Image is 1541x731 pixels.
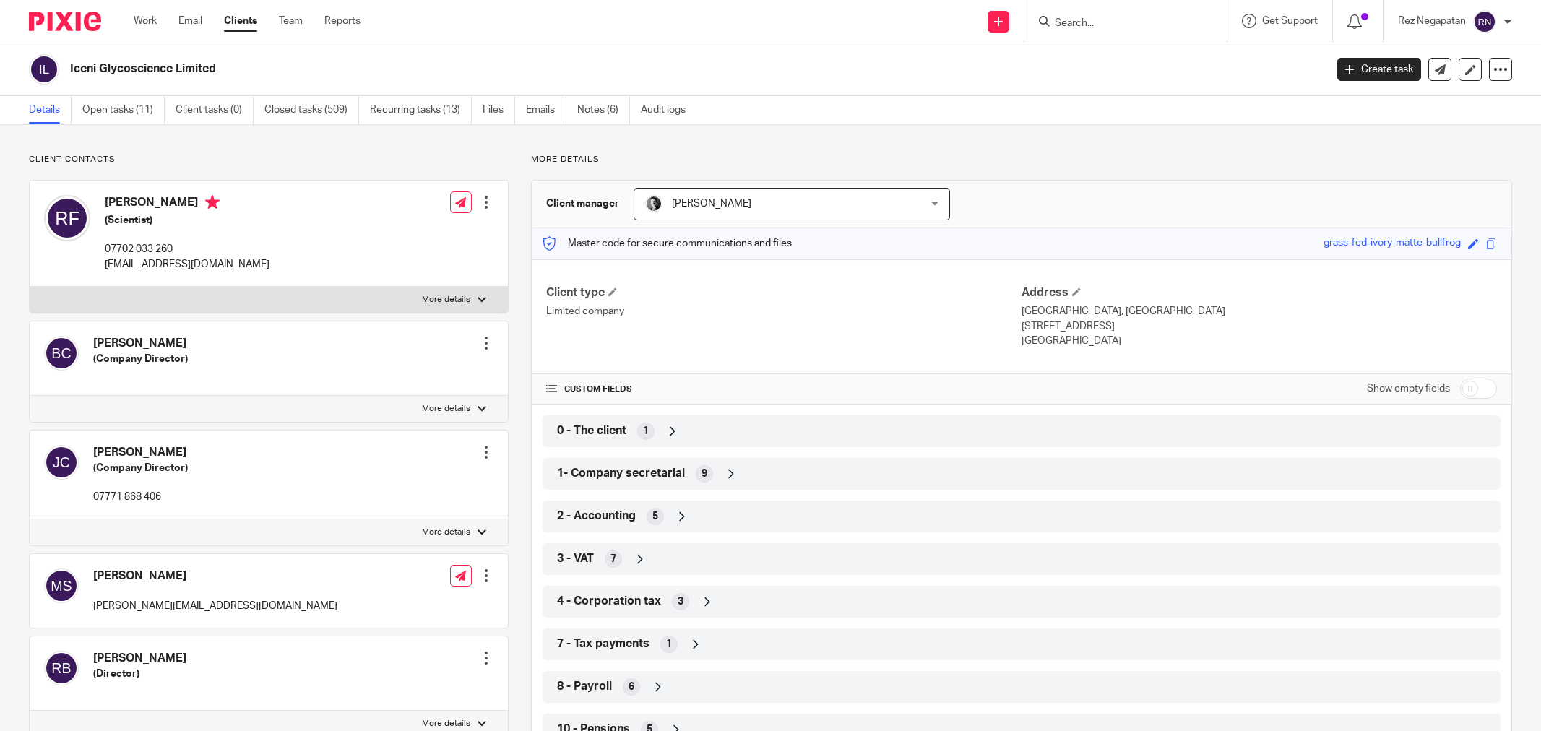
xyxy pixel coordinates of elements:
[543,236,792,251] p: Master code for secure communications and files
[44,445,79,480] img: svg%3E
[422,403,470,415] p: More details
[1324,235,1461,252] div: grass-fed-ivory-matte-bullfrog
[1053,17,1183,30] input: Search
[93,461,188,475] h5: (Company Director)
[546,304,1022,319] p: Limited company
[44,195,90,241] img: svg%3E
[93,352,188,366] h5: (Company Director)
[546,384,1022,395] h4: CUSTOM FIELDS
[1022,334,1497,348] p: [GEOGRAPHIC_DATA]
[29,96,72,124] a: Details
[1337,58,1421,81] a: Create task
[557,509,636,524] span: 2 - Accounting
[1022,319,1497,334] p: [STREET_ADDRESS]
[134,14,157,28] a: Work
[105,257,269,272] p: [EMAIL_ADDRESS][DOMAIN_NAME]
[264,96,359,124] a: Closed tasks (509)
[557,636,649,652] span: 7 - Tax payments
[44,336,79,371] img: svg%3E
[645,195,662,212] img: DSC_9061-3.jpg
[483,96,515,124] a: Files
[610,552,616,566] span: 7
[1367,381,1450,396] label: Show empty fields
[29,12,101,31] img: Pixie
[205,195,220,209] i: Primary
[1398,14,1466,28] p: Rez Negapatan
[557,466,685,481] span: 1- Company secretarial
[279,14,303,28] a: Team
[370,96,472,124] a: Recurring tasks (13)
[557,594,661,609] span: 4 - Corporation tax
[93,445,188,460] h4: [PERSON_NAME]
[105,213,269,228] h5: (Scientist)
[93,336,188,351] h4: [PERSON_NAME]
[641,96,696,124] a: Audit logs
[629,680,634,694] span: 6
[93,490,188,504] p: 07771 868 406
[652,509,658,524] span: 5
[93,651,186,666] h4: [PERSON_NAME]
[1022,304,1497,319] p: [GEOGRAPHIC_DATA], [GEOGRAPHIC_DATA]
[44,568,79,603] img: svg%3E
[1262,16,1318,26] span: Get Support
[546,196,619,211] h3: Client manager
[82,96,165,124] a: Open tasks (11)
[546,285,1022,300] h4: Client type
[422,527,470,538] p: More details
[1473,10,1496,33] img: svg%3E
[643,424,649,438] span: 1
[105,242,269,256] p: 07702 033 260
[672,199,751,209] span: [PERSON_NAME]
[29,154,509,165] p: Client contacts
[422,718,470,730] p: More details
[702,467,707,481] span: 9
[666,637,672,652] span: 1
[44,651,79,685] img: svg%3E
[1022,285,1497,300] h4: Address
[178,14,202,28] a: Email
[93,599,337,613] p: [PERSON_NAME][EMAIL_ADDRESS][DOMAIN_NAME]
[70,61,1066,77] h2: Iceni Glycoscience Limited
[176,96,254,124] a: Client tasks (0)
[531,154,1512,165] p: More details
[577,96,630,124] a: Notes (6)
[93,568,337,584] h4: [PERSON_NAME]
[93,667,186,681] h5: (Director)
[422,294,470,306] p: More details
[557,551,594,566] span: 3 - VAT
[678,594,683,609] span: 3
[324,14,361,28] a: Reports
[224,14,257,28] a: Clients
[29,54,59,85] img: svg%3E
[105,195,269,213] h4: [PERSON_NAME]
[526,96,566,124] a: Emails
[557,679,612,694] span: 8 - Payroll
[557,423,626,438] span: 0 - The client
